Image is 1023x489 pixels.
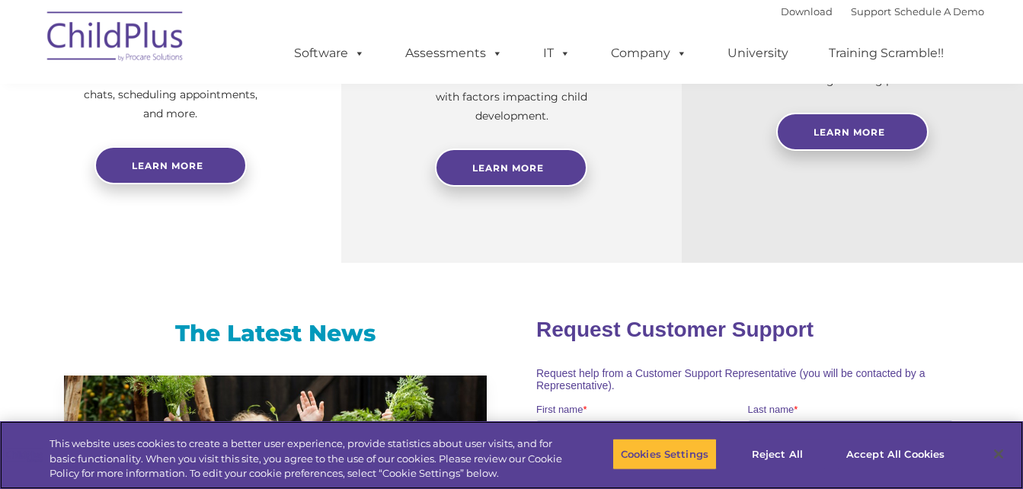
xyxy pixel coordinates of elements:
button: Close [982,437,1015,471]
img: ChildPlus by Procare Solutions [40,1,192,77]
div: This website uses cookies to create a better user experience, provide statistics about user visit... [50,436,563,481]
button: Accept All Cookies [838,438,953,470]
button: Cookies Settings [612,438,717,470]
a: Assessments [390,38,518,69]
a: Support [851,5,891,18]
a: Schedule A Demo [894,5,984,18]
span: Last name [212,101,258,112]
span: Learn more [132,160,203,171]
span: Learn More [814,126,885,138]
a: Download [781,5,833,18]
span: Learn More [472,162,544,174]
a: Learn more [94,146,247,184]
a: University [712,38,804,69]
a: Software [279,38,380,69]
a: Learn More [776,113,929,151]
span: Phone number [212,163,277,174]
a: Company [596,38,702,69]
a: Training Scramble!! [814,38,959,69]
a: Learn More [435,149,587,187]
button: Reject All [730,438,825,470]
a: IT [528,38,586,69]
font: | [781,5,984,18]
h3: The Latest News [64,318,487,349]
